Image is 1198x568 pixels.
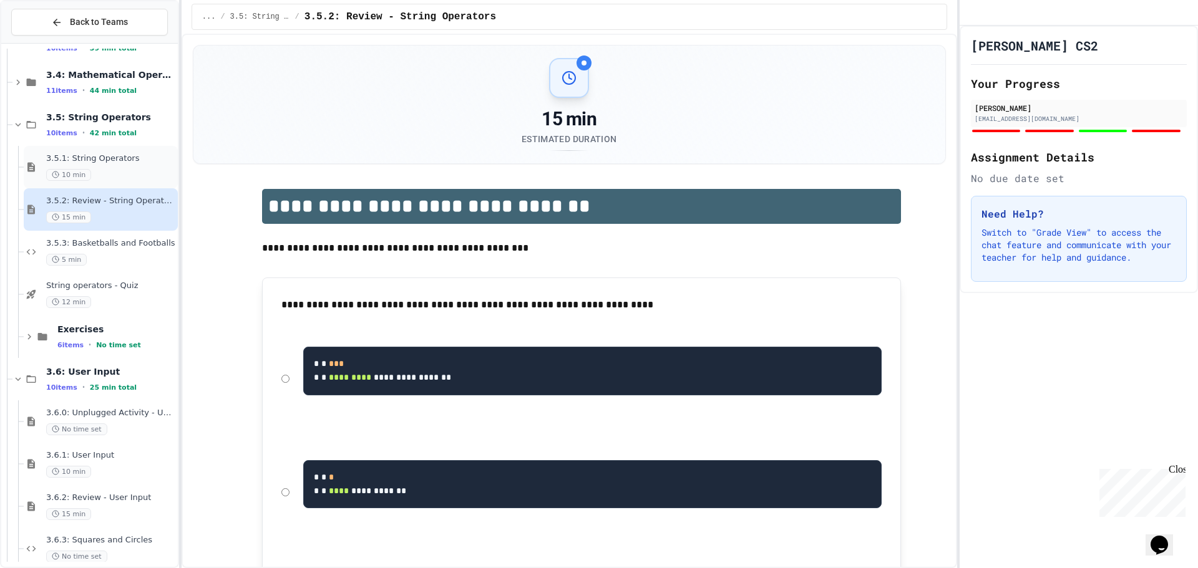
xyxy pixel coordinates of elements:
span: 6 items [57,341,84,349]
span: / [220,12,225,22]
span: Back to Teams [70,16,128,29]
span: 12 min [46,296,91,308]
span: 3.5: String Operators [230,12,290,22]
span: 3.5.1: String Operators [46,153,175,164]
span: 3.6.3: Squares and Circles [46,535,175,546]
button: Back to Teams [11,9,168,36]
span: 3.5.3: Basketballs and Footballs [46,238,175,249]
div: Chat with us now!Close [5,5,86,79]
div: 15 min [522,108,616,130]
span: String operators - Quiz [46,281,175,291]
div: [PERSON_NAME] [975,102,1183,113]
iframe: chat widget [1094,464,1186,517]
iframe: chat widget [1146,518,1186,556]
span: ... [202,12,216,22]
span: 3.6.0: Unplugged Activity - User Input [46,408,175,418]
span: 10 min [46,169,91,181]
span: 3.6.2: Review - User Input [46,493,175,503]
span: 15 min [46,211,91,223]
span: No time set [96,341,141,349]
span: 42 min total [90,129,137,137]
span: • [89,340,91,350]
span: 10 items [46,383,77,392]
span: 10 items [46,129,77,137]
span: 3.5.2: Review - String Operators [46,196,175,206]
span: 3.6: User Input [46,366,175,377]
span: 3.6.1: User Input [46,450,175,461]
span: • [82,85,85,95]
div: [EMAIL_ADDRESS][DOMAIN_NAME] [975,114,1183,123]
span: • [82,43,85,53]
span: / [295,12,299,22]
span: 25 min total [90,383,137,392]
h2: Assignment Details [971,148,1187,166]
span: No time set [46,423,107,435]
div: Estimated Duration [522,133,616,145]
span: • [82,382,85,392]
h2: Your Progress [971,75,1187,92]
span: 3.4: Mathematical Operators [46,69,175,80]
span: 3.5: String Operators [46,112,175,123]
span: 3.5.2: Review - String Operators [304,9,496,24]
div: No due date set [971,171,1187,186]
span: No time set [46,551,107,562]
span: 5 min [46,254,87,266]
span: 10 min [46,466,91,478]
h1: [PERSON_NAME] CS2 [971,37,1098,54]
span: 15 min [46,508,91,520]
span: 44 min total [90,87,137,95]
span: • [82,128,85,138]
h3: Need Help? [981,206,1176,221]
span: 10 items [46,44,77,52]
p: Switch to "Grade View" to access the chat feature and communicate with your teacher for help and ... [981,226,1176,264]
span: 39 min total [90,44,137,52]
span: 11 items [46,87,77,95]
span: Exercises [57,324,175,335]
